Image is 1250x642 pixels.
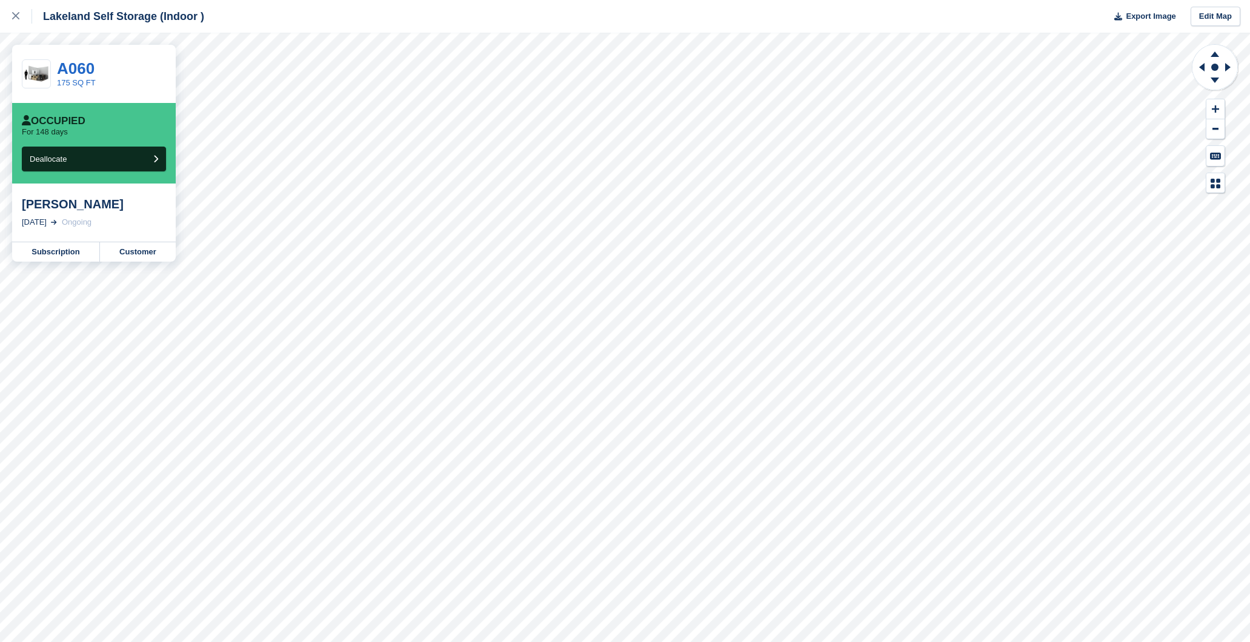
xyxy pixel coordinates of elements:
[22,197,166,211] div: [PERSON_NAME]
[22,64,50,85] img: 75-sqft-unit.jpg
[1191,7,1240,27] a: Edit Map
[1206,119,1225,139] button: Zoom Out
[51,220,57,225] img: arrow-right-light-icn-cde0832a797a2874e46488d9cf13f60e5c3a73dbe684e267c42b8395dfbc2abf.svg
[1206,99,1225,119] button: Zoom In
[100,242,176,262] a: Customer
[1126,10,1175,22] span: Export Image
[22,115,85,127] div: Occupied
[32,9,204,24] div: Lakeland Self Storage (Indoor )
[22,147,166,171] button: Deallocate
[57,78,96,87] a: 175 SQ FT
[22,127,68,137] p: For 148 days
[1206,146,1225,166] button: Keyboard Shortcuts
[57,59,95,78] a: A060
[1206,173,1225,193] button: Map Legend
[30,154,67,164] span: Deallocate
[12,242,100,262] a: Subscription
[62,216,91,228] div: Ongoing
[22,216,47,228] div: [DATE]
[1107,7,1176,27] button: Export Image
